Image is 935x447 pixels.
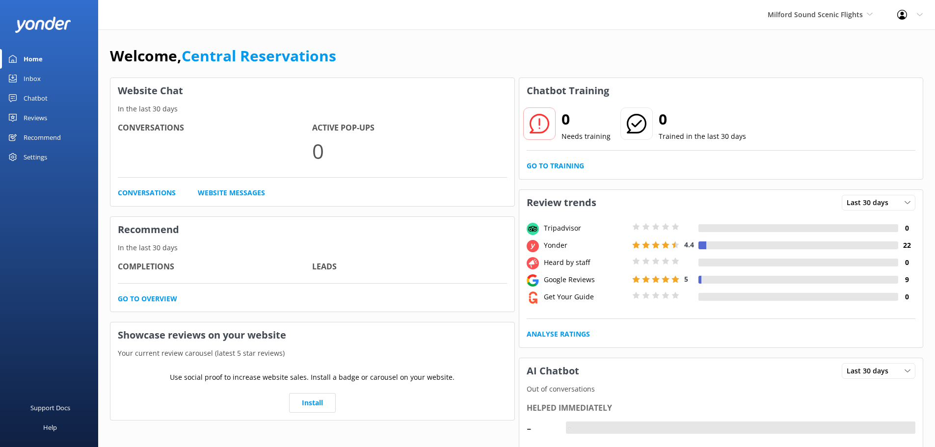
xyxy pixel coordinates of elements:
[43,418,57,437] div: Help
[118,293,177,304] a: Go to overview
[561,107,611,131] h2: 0
[182,46,336,66] a: Central Reservations
[541,274,630,285] div: Google Reviews
[898,240,915,251] h4: 22
[847,197,894,208] span: Last 30 days
[684,274,688,284] span: 5
[684,240,694,249] span: 4.4
[198,187,265,198] a: Website Messages
[541,223,630,234] div: Tripadvisor
[541,240,630,251] div: Yonder
[24,128,61,147] div: Recommend
[312,261,507,273] h4: Leads
[541,257,630,268] div: Heard by staff
[898,257,915,268] h4: 0
[312,134,507,167] p: 0
[312,122,507,134] h4: Active Pop-ups
[110,322,514,348] h3: Showcase reviews on your website
[118,261,312,273] h4: Completions
[898,291,915,302] h4: 0
[527,160,584,171] a: Go to Training
[170,372,454,383] p: Use social proof to increase website sales. Install a badge or carousel on your website.
[24,108,47,128] div: Reviews
[847,366,894,376] span: Last 30 days
[659,107,746,131] h2: 0
[566,421,573,434] div: -
[659,131,746,142] p: Trained in the last 30 days
[110,44,336,68] h1: Welcome,
[24,147,47,167] div: Settings
[110,242,514,253] p: In the last 30 days
[118,122,312,134] h4: Conversations
[527,329,590,340] a: Analyse Ratings
[898,223,915,234] h4: 0
[519,190,604,215] h3: Review trends
[24,88,48,108] div: Chatbot
[110,348,514,359] p: Your current review carousel (latest 5 star reviews)
[561,131,611,142] p: Needs training
[110,217,514,242] h3: Recommend
[15,17,71,33] img: yonder-white-logo.png
[30,398,70,418] div: Support Docs
[768,10,863,19] span: Milford Sound Scenic Flights
[289,393,336,413] a: Install
[898,274,915,285] h4: 9
[24,49,43,69] div: Home
[110,104,514,114] p: In the last 30 days
[519,384,923,394] p: Out of conversations
[527,416,556,440] div: -
[527,402,916,415] div: Helped immediately
[541,291,630,302] div: Get Your Guide
[110,78,514,104] h3: Website Chat
[118,187,176,198] a: Conversations
[519,78,616,104] h3: Chatbot Training
[24,69,41,88] div: Inbox
[519,358,587,384] h3: AI Chatbot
